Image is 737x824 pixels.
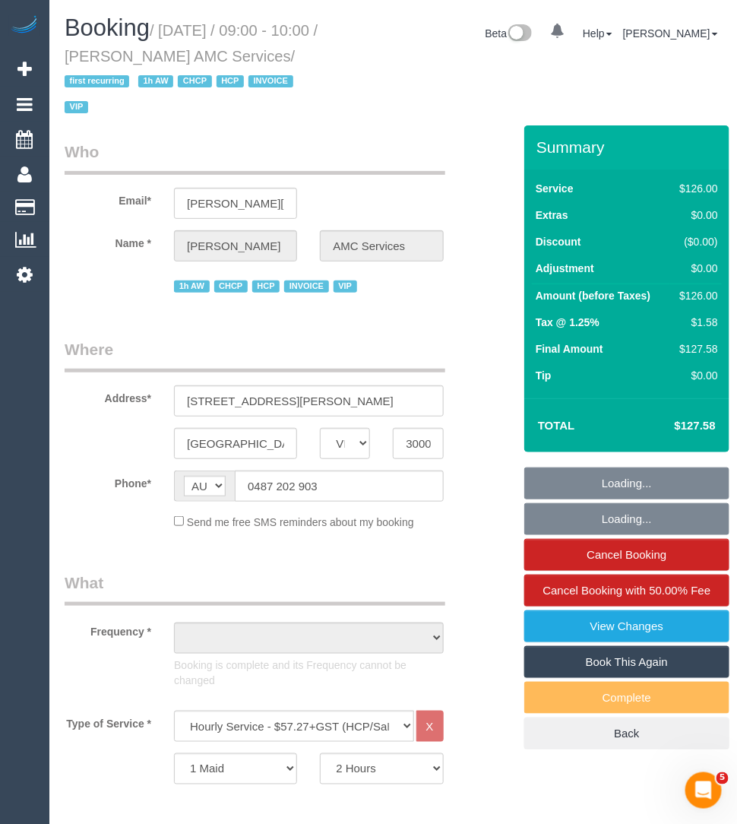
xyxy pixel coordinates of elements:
input: Last Name* [320,230,443,261]
label: Tax @ 1.25% [536,315,599,330]
strong: Total [538,419,575,432]
label: Type of Service * [53,711,163,731]
div: $0.00 [674,368,718,383]
input: First Name* [174,230,297,261]
label: Name * [53,230,163,251]
a: Cancel Booking with 50.00% Fee [524,575,729,607]
label: Discount [536,234,581,249]
label: Service [536,181,574,196]
label: Final Amount [536,341,603,357]
label: Phone* [53,471,163,491]
span: 5 [716,772,729,784]
label: Frequency * [53,619,163,639]
div: $1.58 [674,315,718,330]
a: Book This Again [524,646,729,678]
input: Post Code* [393,428,443,459]
span: HCP [252,280,280,293]
span: 1h AW [138,75,173,87]
div: $126.00 [674,181,718,196]
h3: Summary [536,138,722,156]
input: Phone* [235,471,443,502]
span: Send me free SMS reminders about my booking [187,516,414,528]
legend: What [65,572,445,606]
a: View Changes [524,610,729,642]
legend: Who [65,141,445,175]
h4: $127.58 [629,420,716,433]
span: / [65,48,298,116]
span: INVOICE [284,280,328,293]
span: HCP [217,75,244,87]
label: Amount (before Taxes) [536,288,650,303]
div: ($0.00) [674,234,718,249]
label: Tip [536,368,552,383]
div: $0.00 [674,208,718,223]
div: $126.00 [674,288,718,303]
a: Help [583,27,612,40]
span: CHCP [214,280,248,293]
label: Address* [53,385,163,406]
span: first recurring [65,75,129,87]
img: Automaid Logo [9,15,40,36]
span: Booking [65,14,150,41]
span: 1h AW [174,280,209,293]
img: New interface [507,24,532,44]
input: Suburb* [174,428,297,459]
input: Email* [174,188,297,219]
span: VIP [334,280,357,293]
label: Extras [536,208,568,223]
small: / [DATE] / 09:00 - 10:00 / [PERSON_NAME] AMC Services [65,22,318,116]
a: Beta [486,27,533,40]
p: Booking is complete and its Frequency cannot be changed [174,658,443,688]
span: Cancel Booking with 50.00% Fee [543,584,711,597]
span: CHCP [178,75,211,87]
div: $0.00 [674,261,718,276]
div: $127.58 [674,341,718,357]
span: INVOICE [248,75,293,87]
a: [PERSON_NAME] [623,27,718,40]
legend: Where [65,338,445,372]
a: Back [524,718,729,750]
a: Cancel Booking [524,539,729,571]
span: VIP [65,101,88,113]
label: Email* [53,188,163,208]
iframe: Intercom live chat [685,772,722,809]
label: Adjustment [536,261,594,276]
